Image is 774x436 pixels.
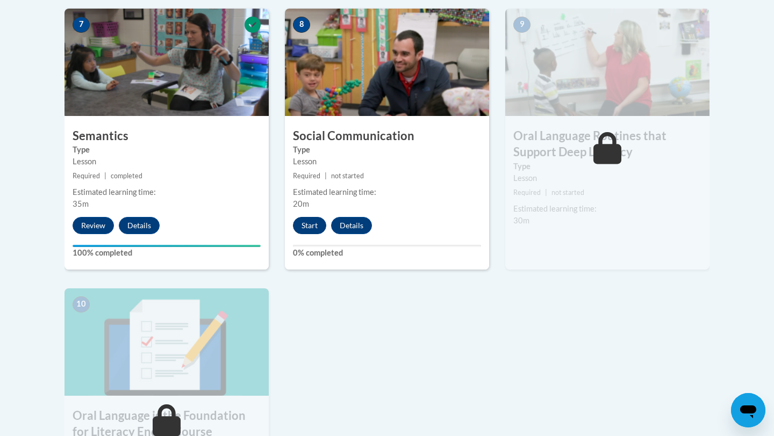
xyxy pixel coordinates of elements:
div: Estimated learning time: [293,186,481,198]
div: Estimated learning time: [73,186,261,198]
img: Course Image [505,9,709,116]
span: Required [73,172,100,180]
div: Lesson [293,156,481,168]
span: 7 [73,17,90,33]
span: 8 [293,17,310,33]
div: Your progress [73,245,261,247]
span: Required [513,188,541,197]
span: not started [331,172,364,180]
img: Course Image [285,9,489,116]
label: Type [73,144,261,156]
div: Lesson [73,156,261,168]
span: Required [293,172,320,180]
h3: Social Communication [285,128,489,144]
button: Details [119,217,160,234]
span: 10 [73,296,90,313]
iframe: Button to launch messaging window [731,393,765,427]
img: Course Image [64,9,269,116]
button: Details [331,217,372,234]
div: Estimated learning time: [513,203,701,215]
span: completed [111,172,142,180]
label: 100% completed [73,247,261,259]
span: not started [551,188,584,197]
span: | [545,188,547,197]
label: Type [293,144,481,156]
span: | [325,172,327,180]
img: Course Image [64,288,269,396]
span: 30m [513,216,529,225]
span: | [104,172,106,180]
span: 9 [513,17,531,33]
span: 35m [73,199,89,208]
label: Type [513,161,701,172]
label: 0% completed [293,247,481,259]
h3: Semantics [64,128,269,144]
h3: Oral Language Routines that Support Deep Literacy [505,128,709,161]
button: Start [293,217,326,234]
button: Review [73,217,114,234]
span: 20m [293,199,309,208]
div: Lesson [513,172,701,184]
